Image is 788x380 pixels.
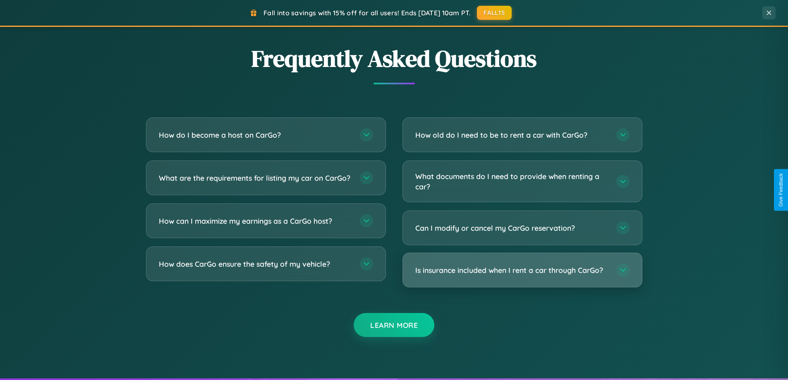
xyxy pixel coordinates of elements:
h3: How can I maximize my earnings as a CarGo host? [159,216,352,226]
button: FALL15 [477,6,512,20]
div: Give Feedback [778,173,784,207]
h3: How do I become a host on CarGo? [159,130,352,140]
h3: Is insurance included when I rent a car through CarGo? [415,265,608,275]
span: Fall into savings with 15% off for all users! Ends [DATE] 10am PT. [263,9,471,17]
h3: Can I modify or cancel my CarGo reservation? [415,223,608,233]
h3: What are the requirements for listing my car on CarGo? [159,173,352,183]
button: Learn More [354,313,434,337]
h2: Frequently Asked Questions [146,43,642,74]
h3: How old do I need to be to rent a car with CarGo? [415,130,608,140]
h3: How does CarGo ensure the safety of my vehicle? [159,259,352,269]
h3: What documents do I need to provide when renting a car? [415,171,608,191]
